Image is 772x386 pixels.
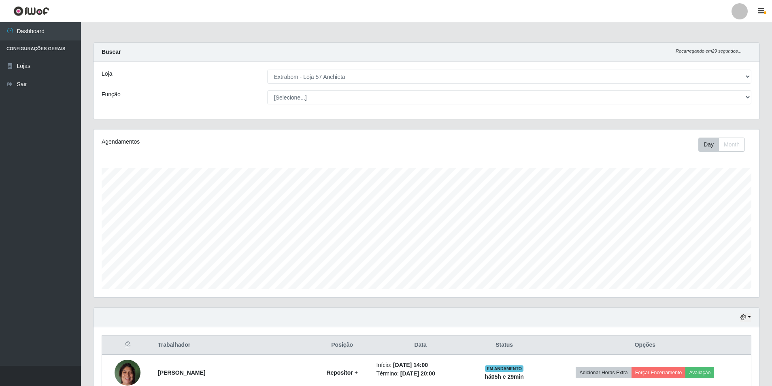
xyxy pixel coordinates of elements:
li: Início: [376,361,465,369]
img: CoreUI Logo [13,6,49,16]
th: Status [470,336,539,355]
button: Adicionar Horas Extra [576,367,631,378]
label: Função [102,90,121,99]
label: Loja [102,70,112,78]
th: Data [372,336,470,355]
button: Day [698,138,719,152]
button: Avaliação [685,367,714,378]
time: [DATE] 14:00 [393,362,428,368]
button: Forçar Encerramento [632,367,686,378]
th: Opções [539,336,751,355]
i: Recarregando em 29 segundos... [676,49,742,53]
strong: Buscar [102,49,121,55]
strong: há 05 h e 29 min [485,373,524,380]
span: EM ANDAMENTO [485,365,523,372]
strong: [PERSON_NAME] [158,369,205,376]
div: First group [698,138,745,152]
strong: Repositor + [326,369,357,376]
div: Agendamentos [102,138,365,146]
th: Posição [313,336,372,355]
time: [DATE] 20:00 [400,370,435,377]
button: Month [719,138,745,152]
th: Trabalhador [153,336,313,355]
div: Toolbar with button groups [698,138,751,152]
li: Término: [376,369,465,378]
